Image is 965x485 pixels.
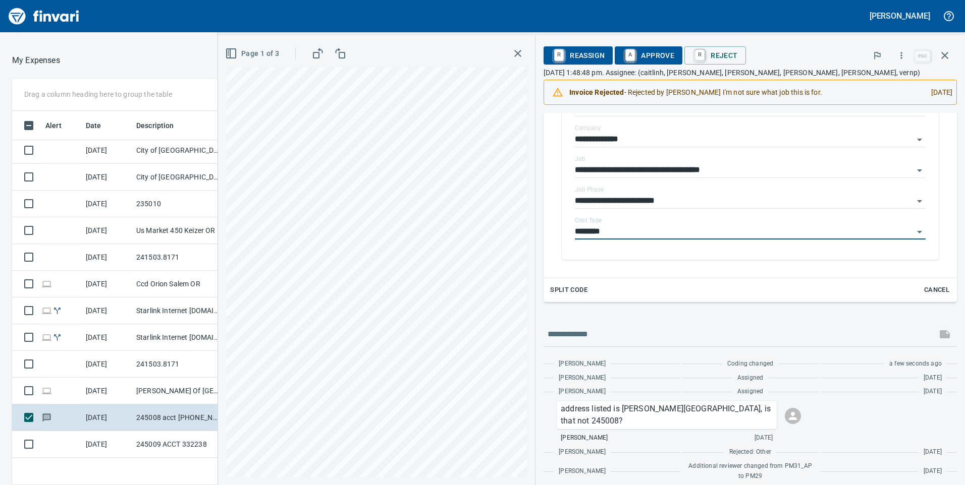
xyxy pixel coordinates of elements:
span: Date [86,119,101,132]
td: 245009 ACCT 332238 [132,431,223,458]
span: [PERSON_NAME] [559,466,606,476]
a: R [554,49,564,60]
span: Split transaction [52,307,63,314]
span: Close invoice [913,43,957,68]
td: [DATE] [82,191,132,217]
button: Open [913,163,927,177]
span: Online transaction [41,387,52,394]
label: Company [575,125,601,131]
td: [DATE] [82,378,132,404]
button: RReassign [544,46,613,65]
td: [DATE] [82,271,132,297]
span: Page 1 of 3 [227,47,279,60]
td: City of [GEOGRAPHIC_DATA] [GEOGRAPHIC_DATA] OR [132,137,223,164]
p: [DATE] 1:48:48 pm. Assignee: (caitlinh, [PERSON_NAME], [PERSON_NAME], [PERSON_NAME], [PERSON_NAME... [544,68,957,78]
td: 241503.8171 [132,351,223,378]
span: [PERSON_NAME] [559,447,606,457]
span: [PERSON_NAME] [561,433,608,443]
p: My Expenses [12,54,60,67]
h5: [PERSON_NAME] [870,11,930,21]
img: Finvari [6,4,82,28]
span: [DATE] [755,433,773,443]
span: Additional reviewer changed from PM31_AP to PM29 [687,461,813,481]
button: [PERSON_NAME] [867,8,933,24]
span: Rejected: Other [729,447,771,457]
label: Job [575,156,585,162]
td: [PERSON_NAME] Of [GEOGRAPHIC_DATA] [GEOGRAPHIC_DATA] [132,378,223,404]
span: Alert [45,119,75,132]
button: Cancel [921,282,953,298]
span: Reassign [552,47,605,64]
td: City of [GEOGRAPHIC_DATA] [GEOGRAPHIC_DATA] OR [132,164,223,191]
a: A [625,49,635,60]
div: [DATE] [923,83,952,101]
span: [PERSON_NAME] [559,373,606,383]
span: Alert [45,119,62,132]
span: [DATE] [924,447,942,457]
label: Cost Type [575,217,602,223]
span: Reject [692,47,737,64]
td: [DATE] [82,244,132,271]
span: a few seconds ago [889,359,942,369]
td: Starlink Internet [DOMAIN_NAME] CA - Willow [132,324,223,351]
button: Open [913,133,927,147]
span: Online transaction [41,334,52,340]
td: [DATE] [82,431,132,458]
td: [DATE] [82,404,132,431]
span: Cancel [923,284,950,296]
td: 241503.8171 [132,244,223,271]
span: [PERSON_NAME] [559,359,606,369]
button: Flag [866,44,888,67]
span: Split transaction [52,334,63,340]
span: [PERSON_NAME] [559,387,606,397]
a: esc [915,50,930,62]
span: [DATE] [924,466,942,476]
nav: breadcrumb [12,54,60,67]
td: [DATE] [82,164,132,191]
button: Split Code [548,282,590,298]
span: [DATE] [924,373,942,383]
span: [DATE] [924,387,942,397]
span: Description [136,119,174,132]
div: - Rejected by [PERSON_NAME] I'm not sure what job this is for. [569,83,923,101]
td: [DATE] [82,137,132,164]
span: Approve [623,47,674,64]
button: RReject [684,46,745,65]
span: Coding changed [727,359,773,369]
span: Online transaction [41,280,52,287]
span: Date [86,119,115,132]
label: Job Phase [575,187,604,193]
span: Online transaction [41,307,52,314]
button: Open [913,194,927,208]
a: R [695,49,705,60]
span: Description [136,119,187,132]
span: Has messages [41,414,52,420]
p: Drag a column heading here to group the table [24,89,172,99]
div: Expand [544,69,957,302]
td: 235010 [132,191,223,217]
td: Ccd Orion Salem OR [132,271,223,297]
button: More [890,44,913,67]
span: Assigned [737,373,763,383]
td: [DATE] [82,324,132,351]
td: [DATE] [82,297,132,324]
td: Starlink Internet [DOMAIN_NAME] CA - [PERSON_NAME] [132,297,223,324]
button: Open [913,225,927,239]
td: 245008 acct [PHONE_NUMBER] [132,404,223,431]
td: Us Market 450 Keizer OR [132,217,223,244]
button: AApprove [615,46,682,65]
td: [DATE] [82,351,132,378]
td: [DATE] [82,217,132,244]
span: Split Code [550,284,587,296]
button: Page 1 of 3 [223,44,283,63]
span: Assigned [737,387,763,397]
strong: Invoice Rejected [569,88,624,96]
span: This records your message into the invoice and notifies anyone mentioned [933,322,957,346]
p: address listed is [PERSON_NAME][GEOGRAPHIC_DATA], is that not 245008? [561,403,773,427]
